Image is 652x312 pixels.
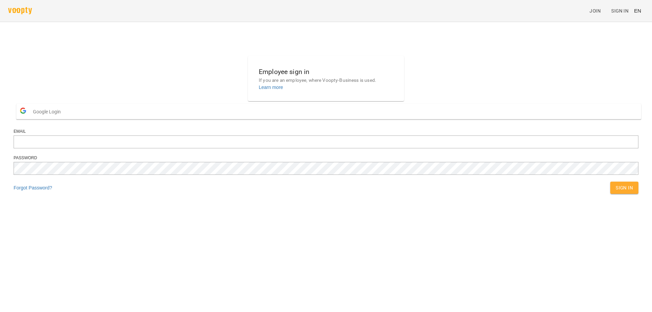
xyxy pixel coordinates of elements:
a: Join [587,5,609,17]
h6: Employee sign in [259,67,393,77]
div: Password [14,155,638,161]
span: EN [634,7,641,14]
span: Join [590,7,601,15]
div: Email [14,129,638,134]
button: EN [631,4,644,17]
a: Forgot Password? [14,185,52,190]
span: Sign In [616,184,633,192]
img: voopty.png [8,7,32,14]
a: Learn more [259,85,283,90]
button: Sign In [610,182,638,194]
span: Google Login [33,105,64,118]
button: Google Login [16,104,641,119]
span: Sign In [611,7,629,15]
p: If you are an employee, where Voopty-Business is used. [259,77,393,84]
a: Sign In [609,5,631,17]
button: Employee sign inIf you are an employee, where Voopty-Business is used.Learn more [253,61,399,96]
